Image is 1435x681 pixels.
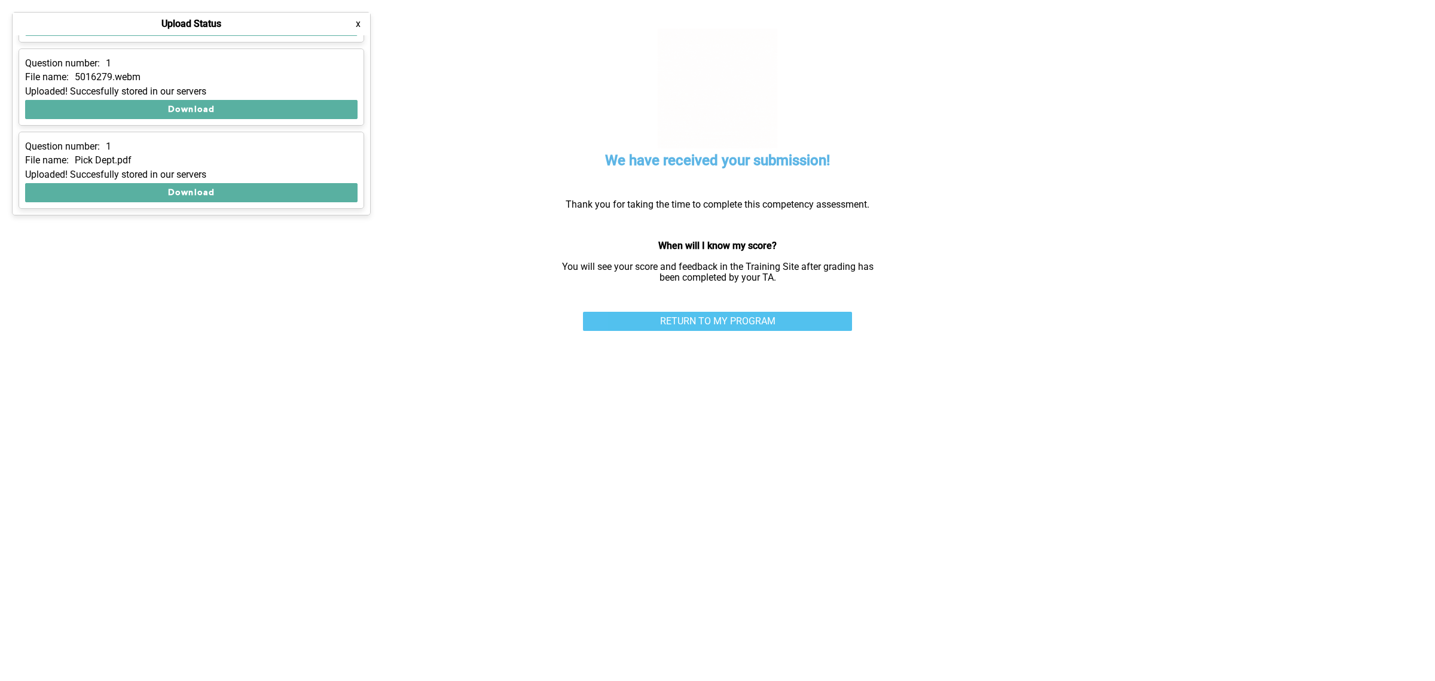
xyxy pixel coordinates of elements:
[583,312,852,331] a: RETURN TO MY PROGRAM
[25,72,69,83] p: File name:
[658,240,777,251] strong: When will I know my score?
[25,169,358,180] div: Uploaded! Succesfully stored in our servers
[25,100,358,119] button: Download
[25,58,100,69] p: Question number:
[75,155,132,166] p: Pick Dept.pdf
[547,507,888,681] iframe: User feedback survey
[12,12,117,31] button: Show Uploads
[25,183,358,202] button: Download
[106,58,111,69] p: 1
[75,72,141,83] p: 5016279.webm
[553,199,882,210] p: Thank you for taking the time to complete this competency assessment.
[553,262,882,284] p: You will see your score and feedback in the Training Site after grading has been completed by you...
[25,155,69,166] p: File name:
[605,151,830,171] h5: We have received your submission!
[106,141,111,152] p: 1
[161,19,221,29] h4: Upload Status
[25,141,100,152] p: Question number:
[352,18,364,30] button: x
[25,86,358,97] div: Uploaded! Succesfully stored in our servers
[658,29,777,148] img: celebration.7678411f.gif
